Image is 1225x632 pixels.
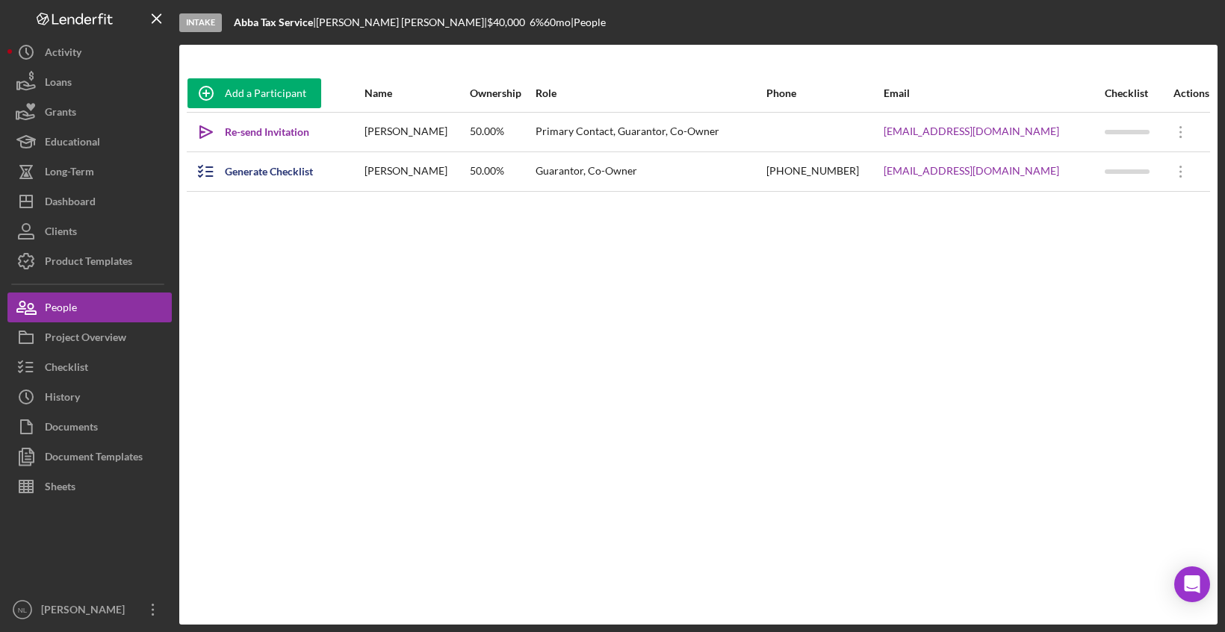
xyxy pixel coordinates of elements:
[544,16,571,28] div: 60 mo
[7,382,172,412] button: History
[225,78,306,108] div: Add a Participant
[234,16,316,28] div: |
[45,187,96,220] div: Dashboard
[7,37,172,67] button: Activity
[536,113,765,151] div: Primary Contact, Guarantor, Co-Owner
[187,78,321,108] button: Add a Participant
[7,442,172,472] button: Document Templates
[1174,566,1210,602] div: Open Intercom Messenger
[45,216,77,250] div: Clients
[470,153,535,190] div: 50.00%
[18,606,28,614] text: NL
[316,16,487,28] div: [PERSON_NAME] [PERSON_NAME] |
[37,595,134,628] div: [PERSON_NAME]
[7,187,172,216] button: Dashboard
[7,292,172,322] button: People
[45,382,80,416] div: History
[571,16,606,28] div: | People
[1105,87,1161,99] div: Checklist
[45,67,72,101] div: Loans
[365,113,468,151] div: [PERSON_NAME]
[234,16,313,28] b: Abba Tax Service
[766,87,882,99] div: Phone
[7,97,172,127] button: Grants
[7,127,172,157] button: Educational
[225,157,313,187] div: Generate Checklist
[7,352,172,382] button: Checklist
[7,216,172,246] button: Clients
[365,87,468,99] div: Name
[45,37,81,71] div: Activity
[536,153,765,190] div: Guarantor, Co-Owner
[487,16,525,28] span: $40,000
[179,13,222,32] div: Intake
[45,157,94,190] div: Long-Term
[45,442,143,475] div: Document Templates
[7,67,172,97] button: Loans
[45,292,77,326] div: People
[225,117,309,147] div: Re-send Invitation
[45,412,98,445] div: Documents
[884,165,1059,177] a: [EMAIL_ADDRESS][DOMAIN_NAME]
[187,157,328,187] button: Generate Checklist
[530,16,544,28] div: 6 %
[884,125,1059,137] a: [EMAIL_ADDRESS][DOMAIN_NAME]
[7,246,172,276] button: Product Templates
[45,127,100,160] div: Educational
[7,157,172,187] button: Long-Term
[45,472,75,505] div: Sheets
[470,113,535,151] div: 50.00%
[536,87,765,99] div: Role
[884,87,1102,99] div: Email
[7,595,172,625] button: NL[PERSON_NAME]
[470,87,535,99] div: Ownership
[7,472,172,501] button: Sheets
[365,153,468,190] div: [PERSON_NAME]
[7,412,172,442] button: Documents
[45,322,126,356] div: Project Overview
[45,352,88,386] div: Checklist
[7,322,172,352] button: Project Overview
[45,97,76,131] div: Grants
[766,153,882,190] div: [PHONE_NUMBER]
[45,246,132,280] div: Product Templates
[187,117,324,147] button: Re-send Invitation
[1162,87,1209,99] div: Actions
